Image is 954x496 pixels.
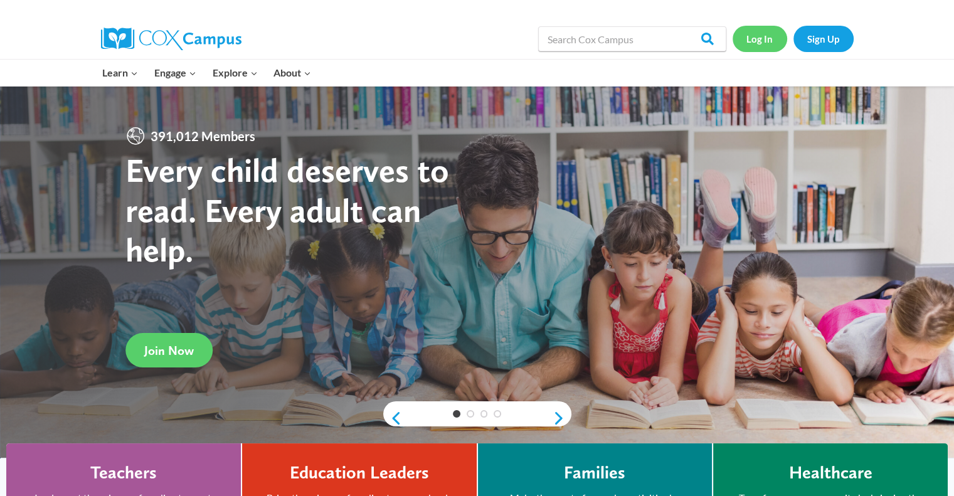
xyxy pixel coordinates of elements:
[146,126,260,146] span: 391,012 Members
[733,26,787,51] a: Log In
[453,410,460,418] a: 1
[90,462,157,483] h4: Teachers
[146,60,204,86] button: Child menu of Engage
[564,462,625,483] h4: Families
[494,410,501,418] a: 4
[467,410,474,418] a: 2
[788,462,872,483] h4: Healthcare
[290,462,429,483] h4: Education Leaders
[144,343,194,358] span: Join Now
[480,410,488,418] a: 3
[383,411,402,426] a: previous
[95,60,319,86] nav: Primary Navigation
[733,26,854,51] nav: Secondary Navigation
[125,333,213,367] a: Join Now
[265,60,319,86] button: Child menu of About
[204,60,266,86] button: Child menu of Explore
[538,26,726,51] input: Search Cox Campus
[793,26,854,51] a: Sign Up
[383,406,571,431] div: content slider buttons
[553,411,571,426] a: next
[125,150,449,270] strong: Every child deserves to read. Every adult can help.
[95,60,147,86] button: Child menu of Learn
[101,28,241,50] img: Cox Campus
